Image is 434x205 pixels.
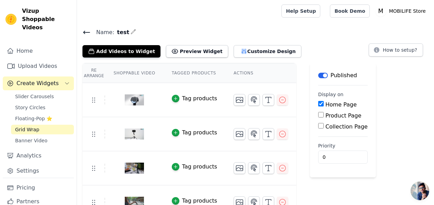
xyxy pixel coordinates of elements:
[105,63,163,83] th: Shoppable Video
[318,142,368,149] label: Priority
[234,94,245,106] button: Change Thumbnail
[331,71,357,80] p: Published
[11,103,74,112] a: Story Circles
[172,94,217,103] button: Tag products
[15,126,39,133] span: Grid Wrap
[82,45,160,58] button: Add Videos to Widget
[15,137,47,144] span: Banner Video
[15,115,52,122] span: Floating-Pop ⭐
[11,114,74,123] a: Floating-Pop ⭐
[125,117,144,151] img: vizup-images-8e49.png
[325,112,361,119] label: Product Page
[11,92,74,101] a: Slider Carousels
[234,45,301,58] button: Customize Design
[15,93,54,100] span: Slider Carousels
[5,14,16,25] img: Vizup
[22,7,71,32] span: Vizup Shoppable Videos
[3,164,74,178] a: Settings
[15,104,45,111] span: Story Circles
[3,44,74,58] a: Home
[3,59,74,73] a: Upload Videos
[166,45,228,58] button: Preview Widget
[182,197,217,205] div: Tag products
[234,162,245,174] button: Change Thumbnail
[182,129,217,137] div: Tag products
[3,149,74,163] a: Analytics
[375,5,429,17] button: M MOBILIFE Store
[234,128,245,140] button: Change Thumbnail
[11,125,74,134] a: Grid Wrap
[16,79,59,88] span: Create Widgets
[11,136,74,145] a: Banner Video
[172,163,217,171] button: Tag products
[281,4,320,18] a: Help Setup
[172,197,217,205] button: Tag products
[325,123,368,130] label: Collection Page
[82,63,105,83] th: Re Arrange
[369,43,423,57] button: How to setup?
[325,101,357,108] label: Home Page
[182,163,217,171] div: Tag products
[330,4,369,18] a: Book Demo
[131,28,136,37] div: Edit Name
[411,182,429,200] a: Open chat
[114,28,130,37] span: test
[182,94,217,103] div: Tag products
[378,8,383,14] text: M
[125,152,144,185] img: vizup-images-4a11.png
[318,91,344,98] legend: Display on
[3,181,74,195] a: Pricing
[91,28,114,37] span: Name:
[225,63,296,83] th: Actions
[164,63,225,83] th: Tagged Products
[386,5,429,17] p: MOBILIFE Store
[369,48,423,55] a: How to setup?
[3,76,74,90] button: Create Widgets
[172,129,217,137] button: Tag products
[125,83,144,116] img: vizup-images-41ca.png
